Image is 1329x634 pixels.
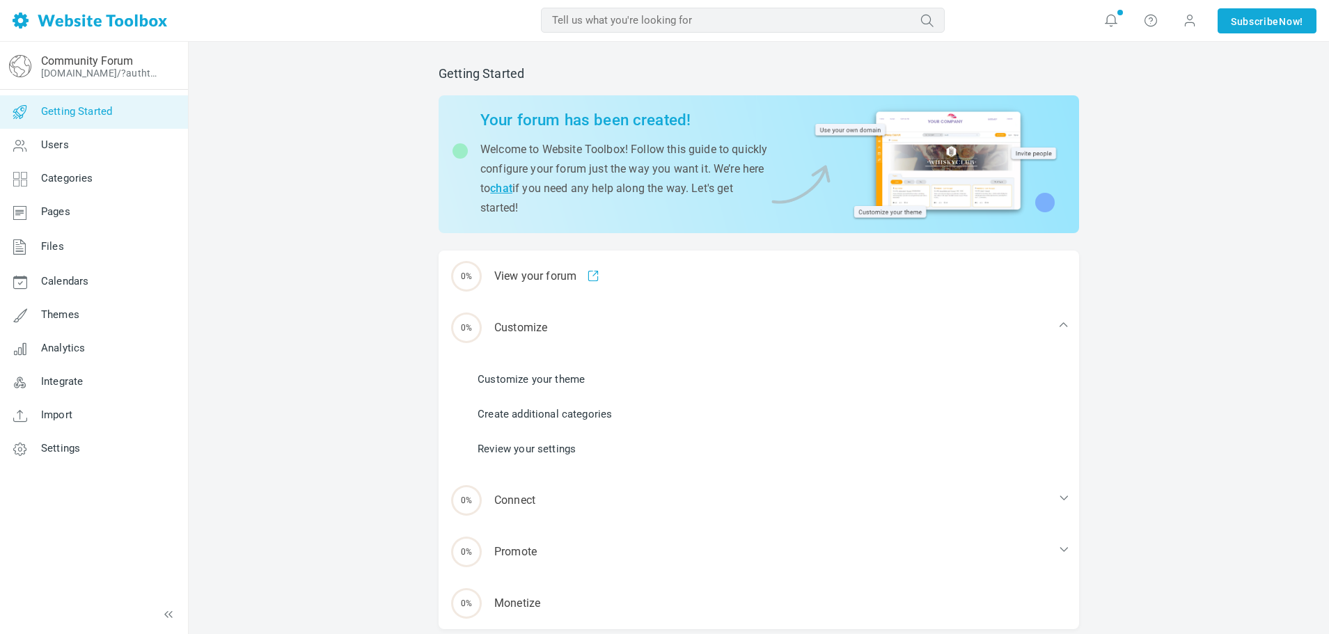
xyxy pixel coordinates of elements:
span: 0% [451,261,482,292]
a: chat [490,182,512,195]
span: Calendars [41,275,88,287]
div: Connect [439,475,1079,526]
a: [DOMAIN_NAME]/?authtoken=ac5bc6934b034736143ff2f3d19eb238&rememberMe=1 [41,68,162,79]
input: Tell us what you're looking for [541,8,945,33]
div: Customize [439,302,1079,354]
div: View your forum [439,251,1079,302]
a: 0% Monetize [439,578,1079,629]
span: Categories [41,172,93,184]
span: 0% [451,537,482,567]
span: 0% [451,588,482,619]
span: 0% [451,312,482,343]
span: Import [41,409,72,421]
a: Community Forum [41,54,133,68]
h2: Getting Started [439,66,1079,81]
img: globe-icon.png [9,55,31,77]
p: Welcome to Website Toolbox! Follow this guide to quickly configure your forum just the way you wa... [480,140,768,218]
a: Customize your theme [478,372,585,387]
span: 0% [451,485,482,516]
div: Monetize [439,578,1079,629]
h2: Your forum has been created! [480,111,768,129]
a: SubscribeNow! [1218,8,1316,33]
span: Getting Started [41,105,112,118]
span: Settings [41,442,80,454]
a: Create additional categories [478,406,612,422]
a: 0% View your forum [439,251,1079,302]
span: Themes [41,308,79,321]
div: Promote [439,526,1079,578]
span: Analytics [41,342,85,354]
span: Files [41,240,64,253]
span: Integrate [41,375,83,388]
a: Review your settings [478,441,576,457]
span: Pages [41,205,70,218]
span: Users [41,138,69,151]
span: Now! [1279,14,1303,29]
